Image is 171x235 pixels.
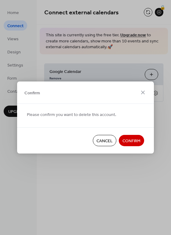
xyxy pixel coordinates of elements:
span: Cancel [96,138,113,144]
button: Confirm [119,135,144,146]
span: Confirm [122,138,140,144]
span: Confirm [24,90,40,96]
button: Cancel [93,135,116,146]
span: Please confirm you want to delete this account. [27,112,116,118]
